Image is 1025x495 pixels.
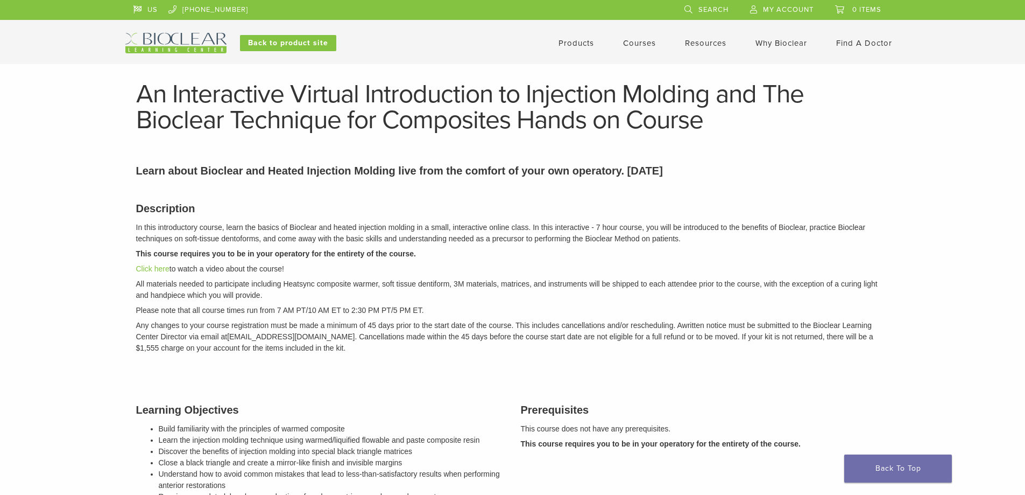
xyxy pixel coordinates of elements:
strong: This course requires you to be in your operatory for the entirety of the course. [136,249,416,258]
li: Discover the benefits of injection molding into special black triangle matrices [159,446,505,457]
p: Please note that all course times run from 7 AM PT/10 AM ET to 2:30 PM PT/5 PM ET. [136,305,889,316]
h3: Prerequisites [521,402,889,418]
p: to watch a video about the course! [136,263,889,275]
a: Find A Doctor [836,38,892,48]
span: My Account [763,5,814,14]
p: All materials needed to participate including Heatsync composite warmer, soft tissue dentiform, 3... [136,278,889,301]
li: Build familiarity with the principles of warmed composite [159,423,505,435]
p: This course does not have any prerequisites. [521,423,889,435]
h3: Learning Objectives [136,402,505,418]
a: Resources [685,38,726,48]
li: Understand how to avoid common mistakes that lead to less-than-satisfactory results when performi... [159,469,505,491]
a: Courses [623,38,656,48]
p: Learn about Bioclear and Heated Injection Molding live from the comfort of your own operatory. [D... [136,163,889,179]
span: Search [698,5,729,14]
li: Close a black triangle and create a mirror-like finish and invisible margins [159,457,505,469]
li: Learn the injection molding technique using warmed/liquified flowable and paste composite resin [159,435,505,446]
h3: Description [136,200,889,217]
span: Any changes to your course registration must be made a minimum of 45 days prior to the start date... [136,321,682,330]
strong: This course requires you to be in your operatory for the entirety of the course. [521,440,801,448]
img: Bioclear [125,33,227,53]
span: 0 items [852,5,881,14]
a: Back to product site [240,35,336,51]
a: Click here [136,264,169,273]
a: Why Bioclear [755,38,807,48]
a: Products [559,38,594,48]
h1: An Interactive Virtual Introduction to Injection Molding and The Bioclear Technique for Composite... [136,81,889,133]
a: Back To Top [844,455,952,483]
em: written notice must be submitted to the Bioclear Learning Center Director via email at [EMAIL_ADD... [136,321,873,352]
p: In this introductory course, learn the basics of Bioclear and heated injection molding in a small... [136,222,889,245]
